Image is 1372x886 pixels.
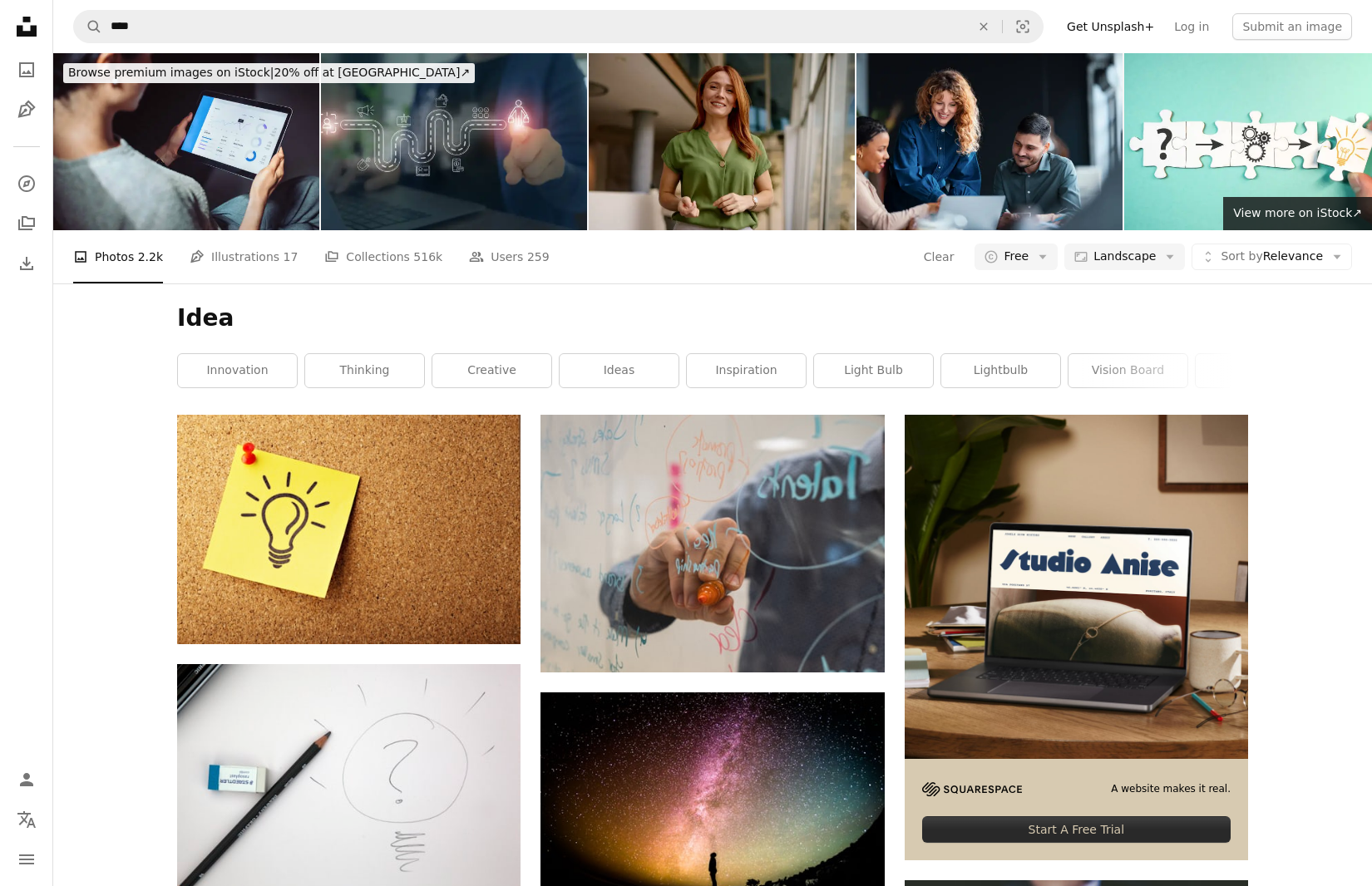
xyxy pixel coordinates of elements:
a: Download History [10,247,43,280]
a: Log in / Sign up [10,763,43,796]
form: Find visuals sitewide [73,10,1044,43]
span: Landscape [1093,249,1156,265]
a: Collections 516k [324,230,442,283]
a: inspiration [687,354,806,387]
a: View more on iStock↗ [1223,197,1372,230]
a: Browse premium images on iStock|20% off at [GEOGRAPHIC_DATA]↗ [53,53,485,93]
span: A website makes it real. [1111,782,1231,796]
div: Start A Free Trial [922,816,1231,843]
a: A website makes it real.Start A Free Trial [905,415,1248,860]
a: ideas [560,354,679,387]
a: Collections [10,207,43,240]
a: light bulb [814,354,933,387]
a: Photos [10,53,43,86]
a: silhouette photography of person [540,799,884,814]
img: Team Collaboration in a Modern Workspace Enhancing Productivity and Communication [856,53,1123,230]
a: innovation [178,354,297,387]
a: vision board [1068,354,1187,387]
button: Landscape [1064,244,1185,270]
span: Free [1004,249,1029,265]
a: person holding orange flower petals [540,536,884,551]
a: creative [432,354,551,387]
span: Sort by [1221,249,1262,263]
span: 259 [527,248,550,266]
a: photo of bulb artwork [177,521,521,536]
span: 516k [413,248,442,266]
span: Browse premium images on iStock | [68,66,274,79]
span: 20% off at [GEOGRAPHIC_DATA] ↗ [68,66,470,79]
img: file-1705123271268-c3eaf6a79b21image [905,415,1248,758]
button: Sort byRelevance [1192,244,1352,270]
button: Visual search [1003,11,1043,42]
img: file-1705255347840-230a6ab5bca9image [922,782,1022,796]
button: Menu [10,843,43,876]
span: View more on iStock ↗ [1233,206,1362,219]
img: person holding orange flower petals [540,415,884,672]
a: Get Unsplash+ [1057,13,1164,40]
a: black pencil on white printerpaper [177,770,521,785]
img: Confident Woman in a Modern Office Setting [589,53,855,230]
a: Illustrations 17 [190,230,298,283]
img: Customer journey map visualization concept. A business professional interacting with a digital cu... [321,53,587,230]
button: Search Unsplash [74,11,102,42]
a: Illustrations [10,93,43,126]
button: Language [10,803,43,836]
button: Submit an image [1232,13,1352,40]
a: Home — Unsplash [10,10,43,47]
span: 17 [284,248,299,266]
span: Relevance [1221,249,1323,265]
button: Clear [923,244,955,270]
a: thinking [305,354,424,387]
a: Explore [10,167,43,200]
button: Free [975,244,1058,270]
img: photo of bulb artwork [177,415,521,643]
a: business [1196,354,1315,387]
button: Clear [965,11,1002,42]
h1: Idea [177,303,1248,333]
a: Log in [1164,13,1219,40]
img: Businesswoman Analyzing Financial Data On a Digital Tablet [53,53,319,230]
a: Users 259 [469,230,549,283]
a: lightbulb [941,354,1060,387]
